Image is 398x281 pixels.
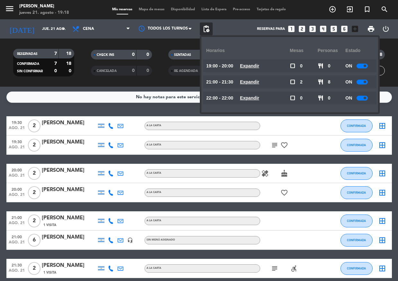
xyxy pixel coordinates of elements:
[9,221,25,228] span: ago. 21
[146,144,161,146] span: A LA CARTA
[9,193,25,200] span: ago. 21
[300,78,303,86] span: 2
[378,170,386,177] i: border_all
[60,25,67,33] i: arrow_drop_down
[97,69,117,73] span: CANCELADA
[378,141,386,149] i: border_all
[174,53,191,57] span: SENTADAS
[290,63,296,69] span: check_box_outline_blank
[5,22,39,36] i: [DATE]
[298,25,306,33] i: looks_two
[206,62,233,70] span: 19:00 - 20:00
[28,167,40,180] span: 2
[318,42,346,59] div: personas
[341,215,373,227] button: CONFIRMADA
[328,94,331,102] span: 0
[168,8,198,11] span: Disponibilidad
[318,63,323,69] span: restaurant
[290,42,318,59] div: Mesas
[132,52,135,57] strong: 0
[290,95,296,101] span: check_box_outline_blank
[240,63,259,68] u: Expandir
[127,237,133,243] i: headset_mic
[66,61,73,66] strong: 18
[347,143,366,147] span: CONFIRMADA
[42,119,96,127] div: [PERSON_NAME]
[257,27,285,31] span: Reservas para
[345,42,373,59] div: Estado
[9,240,25,248] span: ago. 21
[318,79,323,85] span: restaurant
[300,94,303,102] span: 0
[5,4,14,13] i: menu
[54,61,57,66] strong: 7
[319,25,327,33] i: looks_4
[280,141,288,149] i: favorite_border
[347,238,366,242] span: CONFIRMADA
[261,170,269,177] i: healing
[17,70,43,73] span: SIN CONFIRMAR
[280,170,288,177] i: cake
[146,191,161,194] span: A LA CARTA
[347,191,366,194] span: CONFIRMADA
[351,25,359,33] i: add_box
[341,167,373,180] button: CONFIRMADA
[42,138,96,146] div: [PERSON_NAME]
[66,51,73,56] strong: 18
[341,139,373,152] button: CONFIRMADA
[9,119,25,126] span: 19:30
[17,52,38,56] span: RESERVADAS
[146,239,175,241] span: Sin menú asignado
[206,78,233,86] span: 21:00 - 21:30
[109,8,136,11] span: Mis reservas
[198,8,230,11] span: Lista de Espera
[9,185,25,193] span: 20:00
[206,42,290,59] div: Horarios
[28,234,40,247] span: 6
[146,68,150,73] strong: 0
[54,51,57,56] strong: 7
[83,27,94,31] span: Cena
[136,93,262,101] div: No hay notas para este servicio. Haz clic para agregar una
[42,166,96,175] div: [PERSON_NAME]
[345,94,352,102] span: ON
[42,261,96,270] div: [PERSON_NAME]
[146,172,161,174] span: A LA CARTA
[202,25,210,33] span: pending_actions
[42,186,96,194] div: [PERSON_NAME]
[363,5,371,13] i: turned_in_not
[253,8,289,11] span: Tarjetas de regalo
[271,265,279,272] i: subject
[328,78,331,86] span: 8
[347,219,366,223] span: CONFIRMADA
[19,3,69,10] div: [PERSON_NAME]
[42,233,96,241] div: [PERSON_NAME]
[19,10,69,16] div: jueves 21. agosto - 19:18
[5,4,14,16] button: menu
[136,8,168,11] span: Mapa de mesas
[347,267,366,270] span: CONFIRMADA
[9,166,25,173] span: 20:00
[69,69,73,73] strong: 0
[146,124,161,127] span: A LA CARTA
[174,69,198,73] span: RE AGENDADA
[28,262,40,275] span: 2
[280,189,288,197] i: favorite_border
[54,69,57,73] strong: 0
[378,265,386,272] i: border_all
[9,138,25,145] span: 19:30
[240,79,259,84] u: Expandir
[341,186,373,199] button: CONFIRMADA
[341,119,373,132] button: CONFIRMADA
[345,78,352,86] span: ON
[9,173,25,181] span: ago. 21
[146,52,150,57] strong: 0
[287,25,296,33] i: looks_one
[318,95,323,101] span: restaurant
[378,19,393,39] div: LOG OUT
[42,214,96,222] div: [PERSON_NAME]
[382,25,390,33] i: power_settings_new
[290,79,296,85] span: check_box_outline_blank
[206,94,233,102] span: 22:00 - 22:00
[17,62,39,66] span: CONFIRMADA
